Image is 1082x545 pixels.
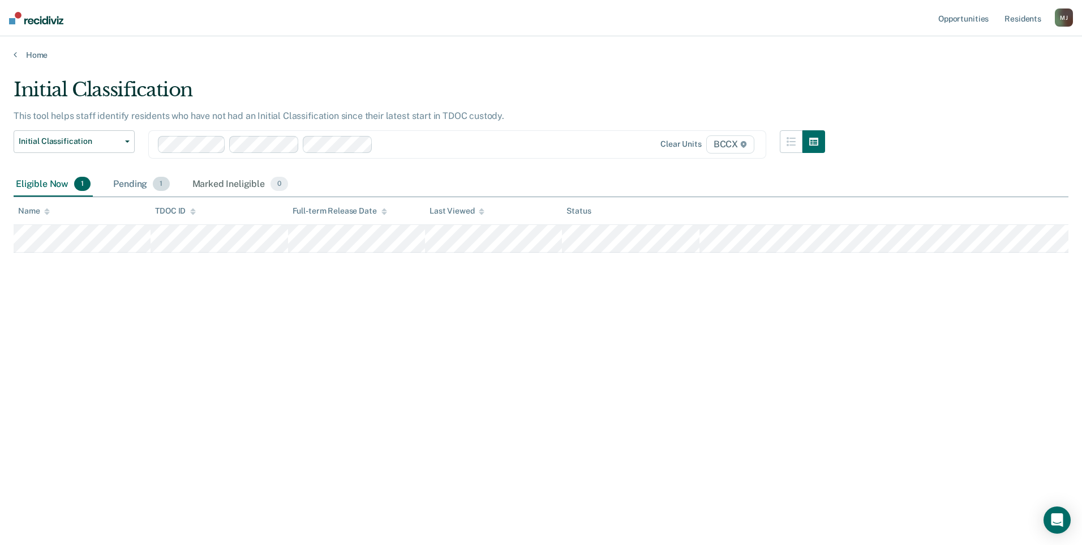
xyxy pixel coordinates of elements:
div: Initial Classification [14,78,825,110]
div: Clear units [660,139,702,149]
div: Open Intercom Messenger [1044,506,1071,534]
a: Home [14,50,1068,60]
span: BCCX [706,135,754,154]
div: Full-term Release Date [293,206,387,216]
span: 1 [74,177,91,191]
span: Initial Classification [19,137,121,146]
p: This tool helps staff identify residents who have not had an Initial Classification since their l... [14,110,504,121]
div: Eligible Now1 [14,172,93,197]
button: Initial Classification [14,130,135,153]
button: MJ [1055,8,1073,27]
span: 0 [270,177,288,191]
div: Status [566,206,591,216]
img: Recidiviz [9,12,63,24]
div: Marked Ineligible0 [190,172,291,197]
div: Name [18,206,50,216]
span: 1 [153,177,169,191]
div: M J [1055,8,1073,27]
div: Last Viewed [430,206,484,216]
div: Pending1 [111,172,171,197]
div: TDOC ID [155,206,196,216]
